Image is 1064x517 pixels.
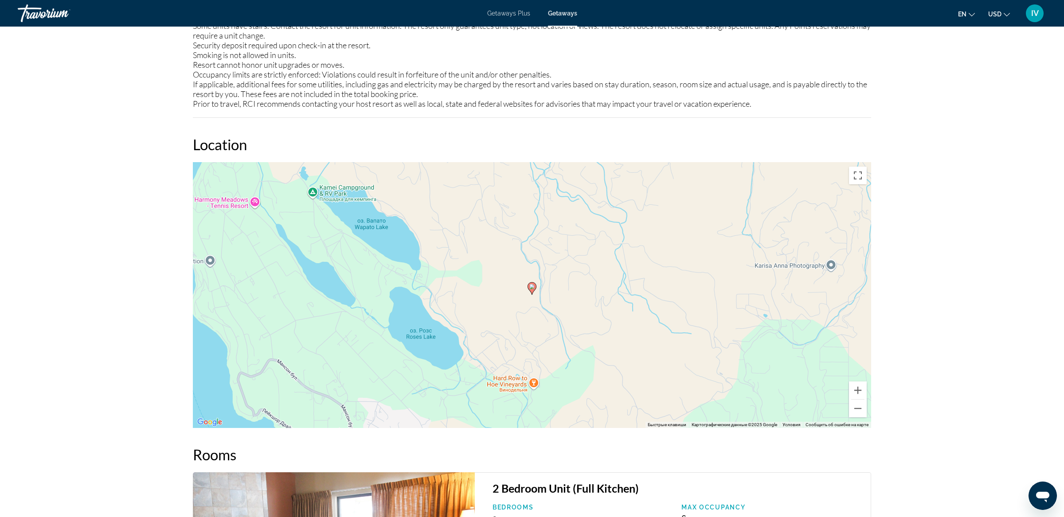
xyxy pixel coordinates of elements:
img: Google [195,416,224,428]
p: Bedrooms [493,504,673,511]
button: Change currency [988,8,1010,20]
h2: Rooms [193,446,871,463]
span: IV [1031,9,1039,18]
iframe: Кнопка запуска окна обмена сообщениями [1029,482,1057,510]
a: Условия (ссылка откроется в новой вкладке) [782,422,800,427]
span: en [958,11,966,18]
span: Картографические данные ©2025 Google [692,422,777,427]
button: Уменьшить [849,400,867,417]
a: Getaways Plus [487,10,530,17]
span: USD [988,11,1001,18]
button: Увеличить [849,381,867,399]
a: Getaways [548,10,577,17]
a: Travorium [18,2,106,25]
button: Change language [958,8,975,20]
button: Включить полноэкранный режим [849,167,867,184]
p: Max Occupancy [681,504,862,511]
button: User Menu [1023,4,1046,23]
a: Сообщить об ошибке на карте [806,422,868,427]
h3: 2 Bedroom Unit (Full Kitchen) [493,482,862,495]
h2: Location [193,136,871,153]
a: Открыть эту область в Google Картах (в новом окне) [195,416,224,428]
button: Быстрые клавиши [648,422,686,428]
